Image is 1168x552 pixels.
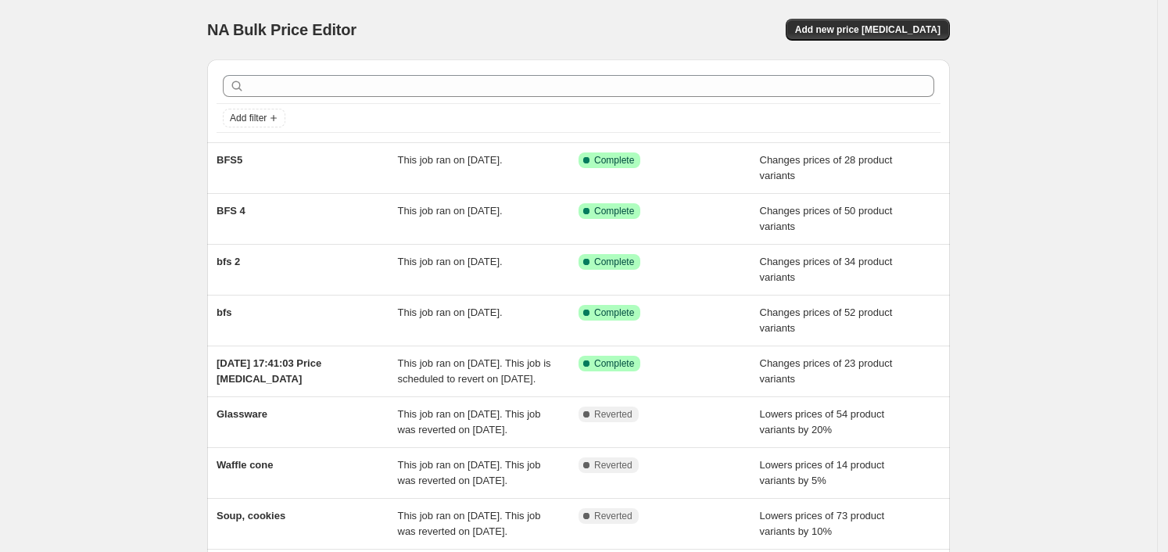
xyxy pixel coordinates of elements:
span: This job ran on [DATE]. This job was reverted on [DATE]. [398,459,541,486]
span: This job ran on [DATE]. [398,256,503,267]
span: Changes prices of 23 product variants [760,357,893,385]
span: Changes prices of 28 product variants [760,154,893,181]
span: Complete [594,357,634,370]
span: Lowers prices of 54 product variants by 20% [760,408,885,436]
span: Lowers prices of 14 product variants by 5% [760,459,885,486]
button: Add new price [MEDICAL_DATA] [786,19,950,41]
span: Reverted [594,408,632,421]
span: This job ran on [DATE]. This job was reverted on [DATE]. [398,510,541,537]
span: Complete [594,205,634,217]
span: Changes prices of 50 product variants [760,205,893,232]
span: Complete [594,256,634,268]
span: bfs 2 [217,256,240,267]
span: Add filter [230,112,267,124]
span: Changes prices of 34 product variants [760,256,893,283]
span: bfs [217,306,232,318]
span: Complete [594,306,634,319]
span: Changes prices of 52 product variants [760,306,893,334]
span: Add new price [MEDICAL_DATA] [795,23,940,36]
span: Soup, cookies [217,510,285,522]
span: This job ran on [DATE]. [398,306,503,318]
span: BFS5 [217,154,242,166]
span: Complete [594,154,634,167]
span: This job ran on [DATE]. [398,154,503,166]
span: Lowers prices of 73 product variants by 10% [760,510,885,537]
span: NA Bulk Price Editor [207,21,356,38]
span: BFS 4 [217,205,245,217]
span: This job ran on [DATE]. This job is scheduled to revert on [DATE]. [398,357,551,385]
span: This job ran on [DATE]. [398,205,503,217]
span: [DATE] 17:41:03 Price [MEDICAL_DATA] [217,357,321,385]
span: Waffle cone [217,459,273,471]
span: This job ran on [DATE]. This job was reverted on [DATE]. [398,408,541,436]
span: Glassware [217,408,267,420]
span: Reverted [594,459,632,471]
button: Add filter [223,109,285,127]
span: Reverted [594,510,632,522]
